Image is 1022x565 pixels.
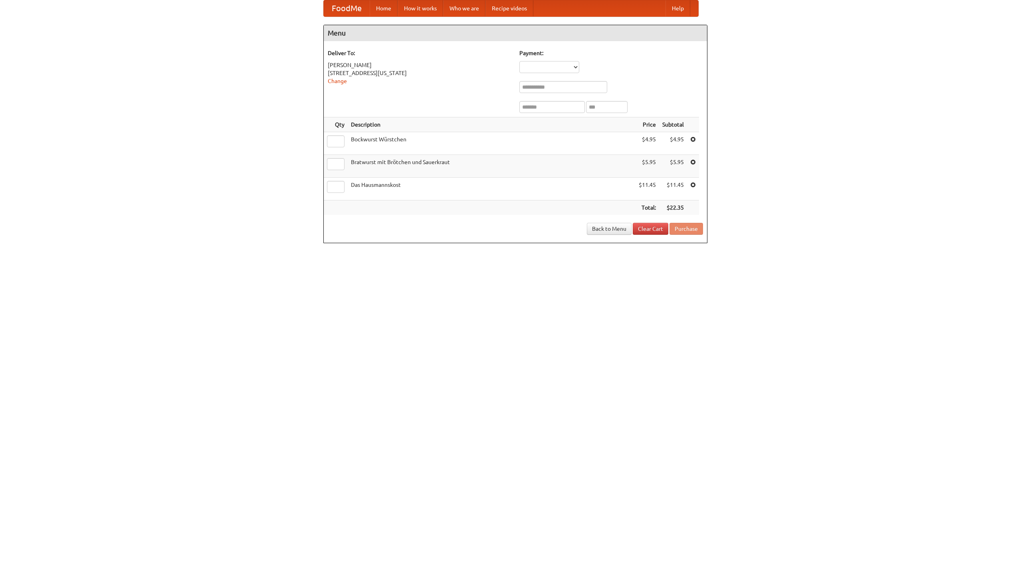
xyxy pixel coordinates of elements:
[348,178,636,200] td: Das Hausmannskost
[324,25,707,41] h4: Menu
[636,132,659,155] td: $4.95
[659,117,687,132] th: Subtotal
[636,155,659,178] td: $5.95
[443,0,485,16] a: Who we are
[348,132,636,155] td: Bockwurst Würstchen
[328,49,511,57] h5: Deliver To:
[519,49,703,57] h5: Payment:
[659,155,687,178] td: $5.95
[324,117,348,132] th: Qty
[348,155,636,178] td: Bratwurst mit Brötchen und Sauerkraut
[485,0,533,16] a: Recipe videos
[669,223,703,235] button: Purchase
[328,69,511,77] div: [STREET_ADDRESS][US_STATE]
[328,61,511,69] div: [PERSON_NAME]
[398,0,443,16] a: How it works
[659,178,687,200] td: $11.45
[659,200,687,215] th: $22.35
[324,0,370,16] a: FoodMe
[665,0,690,16] a: Help
[370,0,398,16] a: Home
[659,132,687,155] td: $4.95
[348,117,636,132] th: Description
[587,223,632,235] a: Back to Menu
[328,78,347,84] a: Change
[636,178,659,200] td: $11.45
[636,200,659,215] th: Total:
[633,223,668,235] a: Clear Cart
[636,117,659,132] th: Price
